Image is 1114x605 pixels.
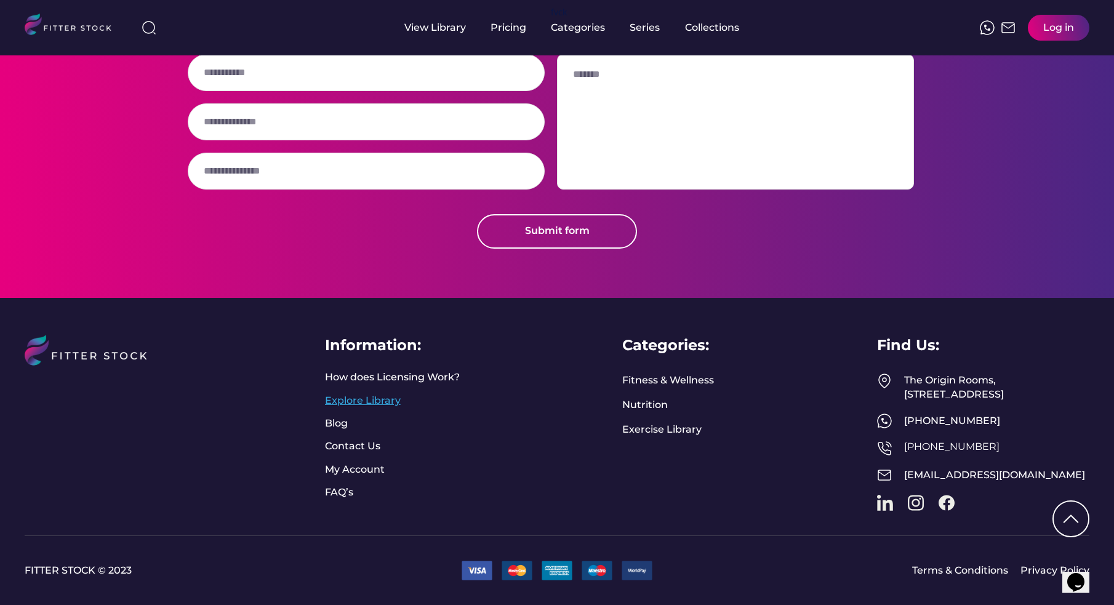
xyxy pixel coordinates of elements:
[325,335,421,356] div: Information:
[877,441,892,455] img: Frame%2050.svg
[1001,20,1016,35] img: Frame%2051.svg
[877,468,892,483] img: Frame%2051.svg
[630,21,660,34] div: Series
[1062,556,1102,593] iframe: chat widget
[404,21,466,34] div: View Library
[622,374,714,387] a: Fitness & Wellness
[142,20,156,35] img: search-normal%203.svg
[877,414,892,428] img: meteor-icons_whatsapp%20%281%29.svg
[325,394,401,407] a: Explore Library
[622,423,702,436] a: Exercise Library
[1020,564,1089,577] a: Privacy Policy
[904,441,1000,452] a: [PHONE_NUMBER]
[685,21,739,34] div: Collections
[904,469,1085,481] a: [EMAIL_ADDRESS][DOMAIN_NAME]
[325,463,385,476] a: My Account
[25,564,452,577] a: FITTER STOCK © 2023
[1043,21,1074,34] div: Log in
[25,14,122,39] img: LOGO.svg
[904,374,1089,401] div: The Origin Rooms, [STREET_ADDRESS]
[325,486,356,499] a: FAQ’s
[25,335,162,396] img: LOGO%20%281%29.svg
[622,561,652,580] img: 9.png
[325,371,460,384] a: How does Licensing Work?
[904,414,1089,428] div: [PHONE_NUMBER]
[551,6,567,18] div: fvck
[551,21,605,34] div: Categories
[462,561,492,580] img: 1.png
[491,21,526,34] div: Pricing
[325,439,380,453] a: Contact Us
[1054,502,1088,536] img: Group%201000002322%20%281%29.svg
[477,214,637,249] button: Submit form
[622,398,668,412] a: Nutrition
[877,335,939,356] div: Find Us:
[502,561,532,580] img: 2.png
[980,20,995,35] img: meteor-icons_whatsapp%20%281%29.svg
[912,564,1008,577] a: Terms & Conditions
[622,335,709,356] div: Categories:
[542,561,572,580] img: 22.png
[325,417,356,430] a: Blog
[582,561,612,580] img: 3.png
[877,374,892,388] img: Frame%2049.svg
